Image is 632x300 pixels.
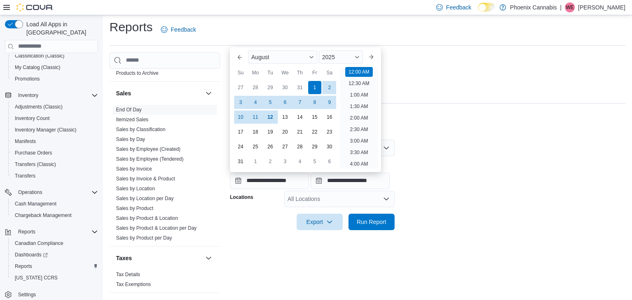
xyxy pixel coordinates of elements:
[12,273,98,283] span: Washington CCRS
[204,88,214,98] button: Sales
[8,170,101,182] button: Transfers
[323,125,336,138] div: day-23
[264,111,277,124] div: day-12
[15,289,98,300] span: Settings
[311,173,390,189] input: Press the down key to open a popover containing a calendar.
[249,125,262,138] div: day-18
[297,214,343,230] button: Export
[116,136,145,143] span: Sales by Day
[116,89,131,97] h3: Sales
[8,261,101,272] button: Reports
[12,62,64,72] a: My Catalog (Classic)
[308,155,321,168] div: day-5
[12,273,61,283] a: [US_STATE] CCRS
[293,66,307,79] div: Th
[279,66,292,79] div: We
[116,254,202,262] button: Taxes
[15,53,65,59] span: Classification (Classic)
[12,74,43,84] a: Promotions
[116,215,178,221] a: Sales by Product & Location
[248,51,317,64] div: Button. Open the month selector. August is currently selected.
[8,159,101,170] button: Transfers (Classic)
[565,2,575,12] div: Wael elrifai
[15,252,48,258] span: Dashboards
[15,161,56,168] span: Transfers (Classic)
[264,81,277,94] div: day-29
[15,64,60,71] span: My Catalog (Classic)
[346,102,371,111] li: 1:30 AM
[293,96,307,109] div: day-7
[234,140,247,153] div: day-24
[234,155,247,168] div: day-31
[8,210,101,221] button: Chargeback Management
[15,187,46,197] button: Operations
[293,140,307,153] div: day-28
[116,215,178,222] span: Sales by Product & Location
[15,104,63,110] span: Adjustments (Classic)
[323,111,336,124] div: day-16
[12,113,98,123] span: Inventory Count
[116,196,174,201] a: Sales by Location per Day
[323,96,336,109] div: day-9
[478,3,495,12] input: Dark Mode
[109,19,153,35] h1: Reports
[230,173,309,189] input: Press the down key to enter a popover containing a calendar. Press the escape key to close the po...
[346,113,371,123] li: 2:00 AM
[12,102,66,112] a: Adjustments (Classic)
[12,159,59,169] a: Transfers (Classic)
[116,107,142,113] a: End Of Day
[12,62,98,72] span: My Catalog (Classic)
[116,254,132,262] h3: Taxes
[510,2,557,12] p: Phoenix Cannabis
[116,186,155,192] a: Sales by Location
[12,250,98,260] span: Dashboards
[264,125,277,138] div: day-19
[116,70,158,76] span: Products to Archive
[249,140,262,153] div: day-25
[116,235,172,241] a: Sales by Product per Day
[15,187,98,197] span: Operations
[116,271,140,278] span: Tax Details
[116,156,184,162] span: Sales by Employee (Tendered)
[308,125,321,138] div: day-22
[8,249,101,261] a: Dashboards
[15,201,56,207] span: Cash Management
[234,81,247,94] div: day-27
[234,111,247,124] div: day-10
[15,76,40,82] span: Promotions
[15,212,72,219] span: Chargeback Management
[12,125,98,135] span: Inventory Manager (Classic)
[346,148,371,157] li: 3:30 AM
[279,81,292,94] div: day-30
[308,66,321,79] div: Fr
[323,155,336,168] div: day-6
[109,105,220,246] div: Sales
[293,81,307,94] div: day-31
[357,218,386,226] span: Run Report
[116,156,184,162] a: Sales by Employee (Tendered)
[18,228,35,235] span: Reports
[2,90,101,101] button: Inventory
[12,171,39,181] a: Transfers
[12,136,98,146] span: Manifests
[116,146,181,152] span: Sales by Employee (Created)
[15,290,39,300] a: Settings
[12,199,98,209] span: Cash Management
[116,89,202,97] button: Sales
[8,272,101,284] button: [US_STATE] CCRS
[12,199,60,209] a: Cash Management
[12,210,75,220] a: Chargeback Management
[345,78,373,88] li: 12:30 AM
[116,205,153,212] span: Sales by Product
[308,96,321,109] div: day-8
[116,205,153,211] a: Sales by Product
[116,175,175,182] span: Sales by Invoice & Product
[116,166,152,172] a: Sales by Invoice
[249,155,262,168] div: day-1
[249,81,262,94] div: day-28
[279,140,292,153] div: day-27
[171,25,196,34] span: Feedback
